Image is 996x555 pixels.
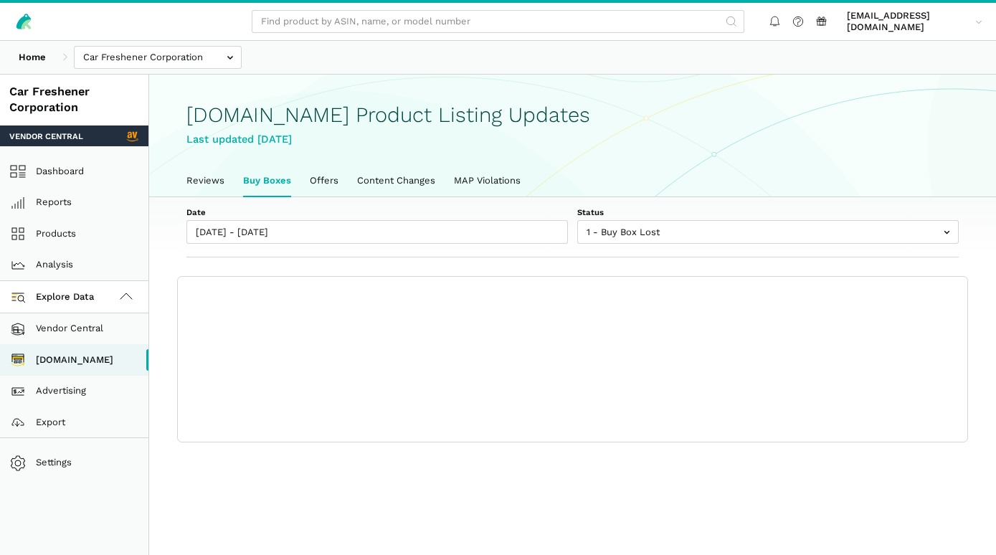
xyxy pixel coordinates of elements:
a: Offers [300,166,348,196]
a: MAP Violations [445,166,530,196]
a: Reviews [177,166,234,196]
div: Car Freshener Corporation [9,84,139,117]
span: Explore Data [14,288,95,305]
label: Status [577,207,959,218]
input: 1 - Buy Box Lost [577,220,959,244]
input: Find product by ASIN, name, or model number [252,10,744,34]
a: Home [9,46,55,70]
span: [EMAIL_ADDRESS][DOMAIN_NAME] [847,10,970,34]
h1: [DOMAIN_NAME] Product Listing Updates [186,103,959,127]
div: Last updated [DATE] [186,131,959,148]
input: Car Freshener Corporation [74,46,242,70]
a: Content Changes [348,166,445,196]
label: Date [186,207,568,218]
span: Vendor Central [9,131,83,142]
a: Buy Boxes [234,166,300,196]
a: [EMAIL_ADDRESS][DOMAIN_NAME] [843,8,987,36]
